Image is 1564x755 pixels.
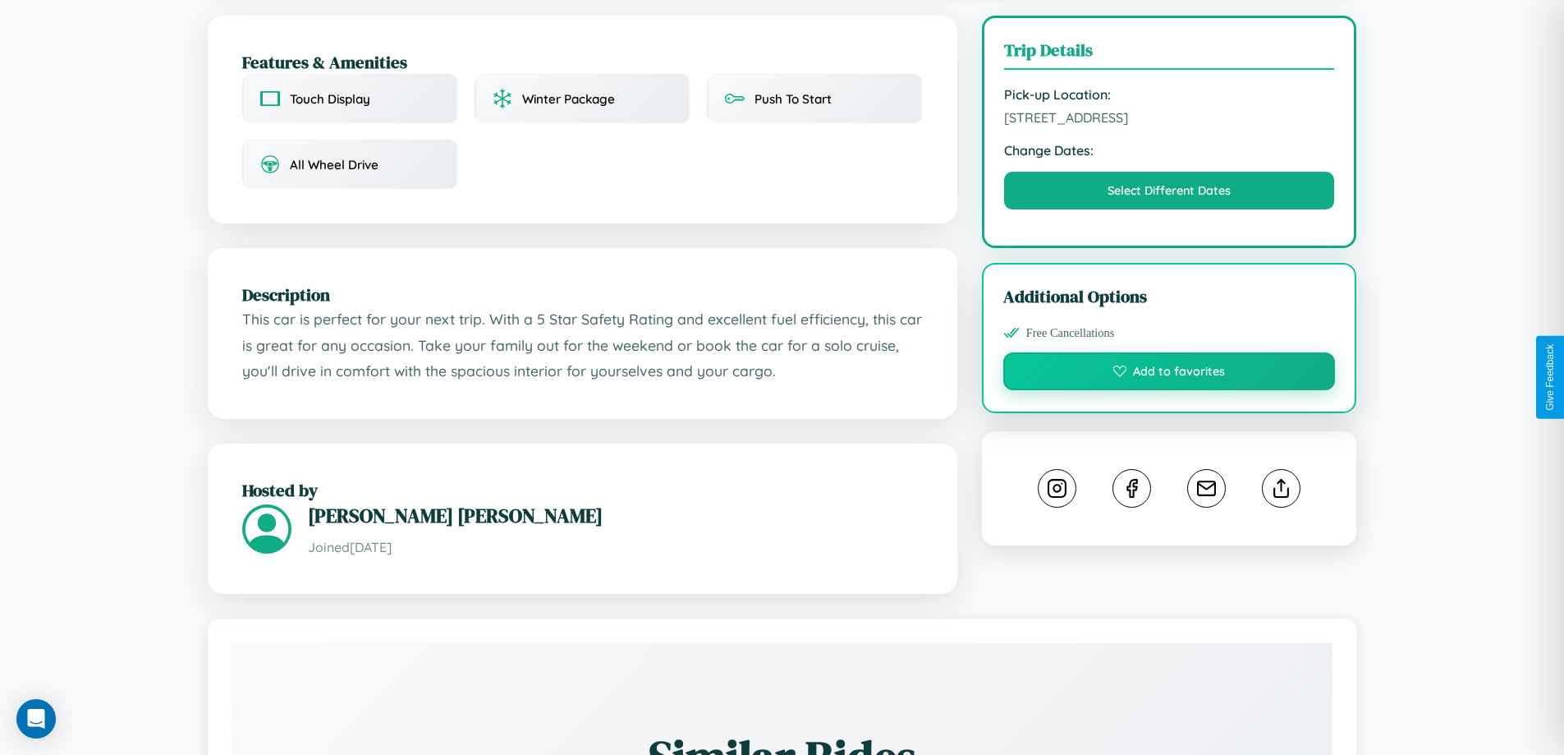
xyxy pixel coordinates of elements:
[1004,172,1335,209] button: Select Different Dates
[1004,109,1335,126] span: [STREET_ADDRESS]
[1004,142,1335,159] strong: Change Dates:
[308,502,923,529] h3: [PERSON_NAME] [PERSON_NAME]
[1544,344,1556,411] div: Give Feedback
[290,157,378,173] span: All Wheel Drive
[1004,38,1335,70] h3: Trip Details
[242,306,923,384] p: This car is perfect for your next trip. With a 5 Star Safety Rating and excellent fuel efficiency...
[242,478,923,502] h2: Hosted by
[1026,326,1115,340] span: Free Cancellations
[1003,284,1336,308] h3: Additional Options
[16,699,56,739] div: Open Intercom Messenger
[1003,352,1336,390] button: Add to favorites
[754,91,832,107] span: Push To Start
[1004,86,1335,103] strong: Pick-up Location:
[242,283,923,306] h2: Description
[522,91,615,107] span: Winter Package
[290,91,370,107] span: Touch Display
[242,50,923,74] h2: Features & Amenities
[308,536,923,559] p: Joined [DATE]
